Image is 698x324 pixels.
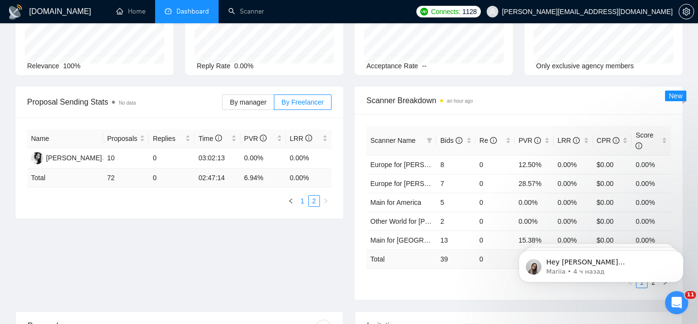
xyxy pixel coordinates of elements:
[282,98,324,106] span: By Freelancer
[669,92,682,100] span: New
[27,96,222,108] span: Proposal Sending Stats
[46,153,102,163] div: [PERSON_NAME]
[370,137,415,144] span: Scanner Name
[534,137,541,144] span: info-circle
[370,180,460,187] a: Europe for [PERSON_NAME]
[8,4,23,20] img: logo
[198,135,222,142] span: Time
[286,148,332,169] td: 0.00%
[305,135,312,141] span: info-circle
[554,155,593,174] td: 0.00%
[366,249,436,268] td: Total
[27,169,103,187] td: Total
[490,137,497,144] span: info-circle
[476,193,515,212] td: 0
[425,133,434,148] span: filter
[479,137,497,144] span: Re
[476,249,515,268] td: 0
[515,155,554,174] td: 12.50%
[679,8,694,15] a: setting
[31,154,102,161] a: YZ[PERSON_NAME]
[194,169,240,187] td: 02:47:14
[504,230,698,298] iframe: Intercom notifications сообщение
[593,193,632,212] td: $0.00
[573,137,580,144] span: info-circle
[462,6,477,17] span: 1128
[27,62,59,70] span: Relevance
[436,231,476,249] td: 13
[515,174,554,193] td: 28.57%
[285,195,297,207] button: left
[103,169,149,187] td: 72
[447,98,473,104] time: an hour ago
[260,135,267,141] span: info-circle
[366,62,418,70] span: Acceptance Rate
[632,193,671,212] td: 0.00%
[436,249,476,268] td: 39
[613,137,619,144] span: info-circle
[593,212,632,231] td: $0.00
[31,152,43,164] img: YZ
[197,62,230,70] span: Reply Rate
[370,199,421,206] a: Main for America
[103,148,149,169] td: 10
[320,195,332,207] li: Next Page
[476,174,515,193] td: 0
[427,138,432,143] span: filter
[632,155,671,174] td: 0.00%
[176,7,209,15] span: Dashboard
[476,231,515,249] td: 0
[366,94,671,107] span: Scanner Breakdown
[632,212,671,231] td: 0.00%
[519,137,541,144] span: PVR
[679,4,694,19] button: setting
[593,174,632,193] td: $0.00
[240,169,286,187] td: 6.94 %
[149,169,194,187] td: 0
[685,291,696,299] span: 11
[149,129,194,148] th: Replies
[63,62,80,70] span: 100%
[632,174,671,193] td: 0.00%
[165,8,172,15] span: dashboard
[240,148,286,169] td: 0.00%
[297,196,308,206] a: 1
[515,212,554,231] td: 0.00%
[288,198,294,204] span: left
[593,155,632,174] td: $0.00
[107,133,138,144] span: Proposals
[320,195,332,207] button: right
[323,198,329,204] span: right
[194,148,240,169] td: 03:02:13
[228,7,264,15] a: searchScanner
[153,133,183,144] span: Replies
[436,174,476,193] td: 7
[476,155,515,174] td: 0
[119,100,136,106] span: No data
[436,193,476,212] td: 5
[297,195,308,207] li: 1
[27,129,103,148] th: Name
[149,148,194,169] td: 0
[215,135,222,141] span: info-circle
[557,137,580,144] span: LRR
[230,98,266,106] span: By manager
[244,135,267,142] span: PVR
[489,8,496,15] span: user
[103,129,149,148] th: Proposals
[309,196,319,206] a: 2
[515,193,554,212] td: 0.00%
[536,62,634,70] span: Only exclusive agency members
[370,161,460,169] a: Europe for [PERSON_NAME]
[554,193,593,212] td: 0.00%
[597,137,619,144] span: CPR
[290,135,312,142] span: LRR
[436,155,476,174] td: 8
[422,62,427,70] span: --
[234,62,254,70] span: 0.00%
[635,142,642,149] span: info-circle
[476,212,515,231] td: 0
[286,169,332,187] td: 0.00 %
